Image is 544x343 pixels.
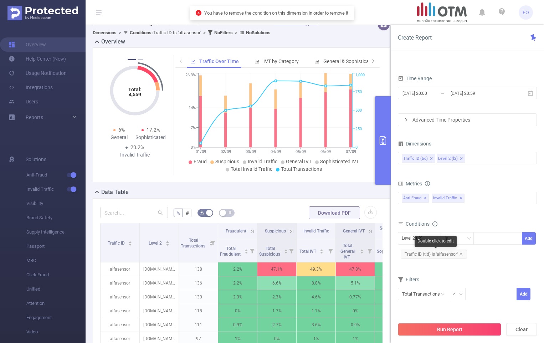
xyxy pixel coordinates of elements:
[179,59,183,63] i: icon: left
[402,194,429,203] span: Anti-Fraud
[9,37,46,52] a: Overview
[398,277,419,282] span: Filters
[140,304,179,318] p: [DOMAIN_NAME]
[320,248,324,250] i: icon: caret-up
[402,154,435,163] li: Traffic ID (tid)
[201,30,208,35] span: >
[218,290,257,304] p: 2.3%
[26,311,86,325] span: Engagement
[271,149,281,154] tspan: 04/09
[459,252,463,256] i: icon: close
[284,248,288,252] div: Sort
[26,211,86,225] span: Brand Safety
[26,110,43,124] a: Reports
[284,248,288,250] i: icon: caret-up
[247,239,257,262] i: Filter menu
[128,240,132,242] i: icon: caret-up
[165,240,169,242] i: icon: caret-up
[432,194,465,203] span: Invalid Traffic
[26,254,86,268] span: MRC
[196,149,206,154] tspan: 01/09
[375,262,414,276] p: 1.4%
[522,232,536,245] button: Add
[26,168,86,182] span: Anti-Fraud
[26,239,86,254] span: Passport
[286,159,312,164] span: General IVT
[340,243,355,260] span: Total General IVT
[26,325,86,339] span: Video
[7,6,78,20] img: Protected Media
[26,282,86,296] span: Unified
[355,108,362,113] tspan: 500
[415,236,457,247] div: Double click to edit
[9,52,66,66] a: Help Center (New)
[215,159,239,164] span: Suspicious
[297,262,335,276] p: 49.3%
[523,5,529,20] span: EO
[404,118,408,122] i: icon: right
[101,276,139,290] p: alfasensor
[453,288,460,300] div: ≥
[257,262,296,276] p: 47.1%
[314,59,319,64] i: icon: bar-chart
[297,318,335,332] p: 3.6%
[375,290,414,304] p: 3.8%
[140,262,179,276] p: [DOMAIN_NAME]
[199,58,239,64] span: Traffic Over Time
[208,223,218,262] i: Filter menu
[220,246,242,257] span: Total Fraudulent
[244,251,248,253] i: icon: caret-down
[257,304,296,318] p: 1.7%
[179,304,218,318] p: 118
[460,194,462,203] span: ✕
[119,151,151,159] div: Invalid Traffic
[244,248,248,252] div: Sort
[135,134,166,141] div: Sophisticated
[355,73,365,78] tspan: 1,000
[165,240,170,244] div: Sort
[194,159,207,164] span: Fraud
[281,166,322,172] span: Total Transactions
[26,268,86,282] span: Click Fraud
[218,276,257,290] p: 2.2%
[101,318,139,332] p: alfasensor
[336,304,375,318] p: 0%
[355,89,362,94] tspan: 750
[101,290,139,304] p: alfasensor
[398,141,431,147] span: Dimensions
[360,251,364,253] i: icon: caret-down
[430,157,433,161] i: icon: close
[401,250,467,259] span: Traffic ID (tid) Is 'alfasensor'
[425,181,430,186] i: icon: info-circle
[26,152,46,167] span: Solutions
[101,188,129,196] h2: Data Table
[181,238,206,249] span: Total Transactions
[257,318,296,332] p: 2.7%
[101,304,139,318] p: alfasensor
[355,145,358,150] tspan: 0
[218,304,257,318] p: 0%
[398,323,501,336] button: Run Report
[9,80,53,94] a: Integrations
[377,243,403,260] span: Total Sophisticated IVT
[108,241,126,246] span: Traffic ID
[297,276,335,290] p: 8.8%
[320,251,324,253] i: icon: caret-down
[398,76,432,81] span: Time Range
[319,248,324,252] div: Sort
[26,114,43,120] span: Reports
[191,126,196,130] tspan: 7%
[403,154,428,163] div: Traffic ID (tid)
[185,73,196,78] tspan: 26.3%
[128,59,136,60] button: 1
[179,262,218,276] p: 138
[138,59,143,60] button: 2
[26,196,86,211] span: Visibility
[9,66,67,80] a: Usage Notification
[432,221,437,226] i: icon: info-circle
[303,229,329,234] span: Invalid Traffic
[309,206,360,219] button: Download PDF
[103,134,135,141] div: General
[231,166,272,172] span: Total Invalid Traffic
[336,276,375,290] p: 5.1%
